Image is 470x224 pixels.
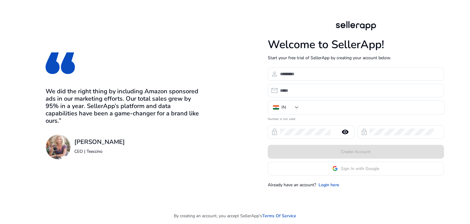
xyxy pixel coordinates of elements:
mat-error: Number is not valid [268,115,444,122]
h3: [PERSON_NAME] [74,138,125,146]
mat-icon: remove_red_eye [338,128,352,136]
a: Login here [319,182,339,188]
p: Already have an account? [268,182,316,188]
h3: We did the right thing by including Amazon sponsored ads in our marketing efforts. Our total sale... [46,88,202,125]
span: person [271,70,278,78]
a: Terms Of Service [262,213,296,219]
span: lock [360,128,368,136]
h1: Welcome to SellerApp! [268,38,444,51]
span: email [271,87,278,94]
p: CEO | Teeccino [74,148,125,155]
span: lock [271,128,278,136]
p: Start your free trial of SellerApp by creating your account below. [268,55,444,61]
div: IN [282,104,286,111]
